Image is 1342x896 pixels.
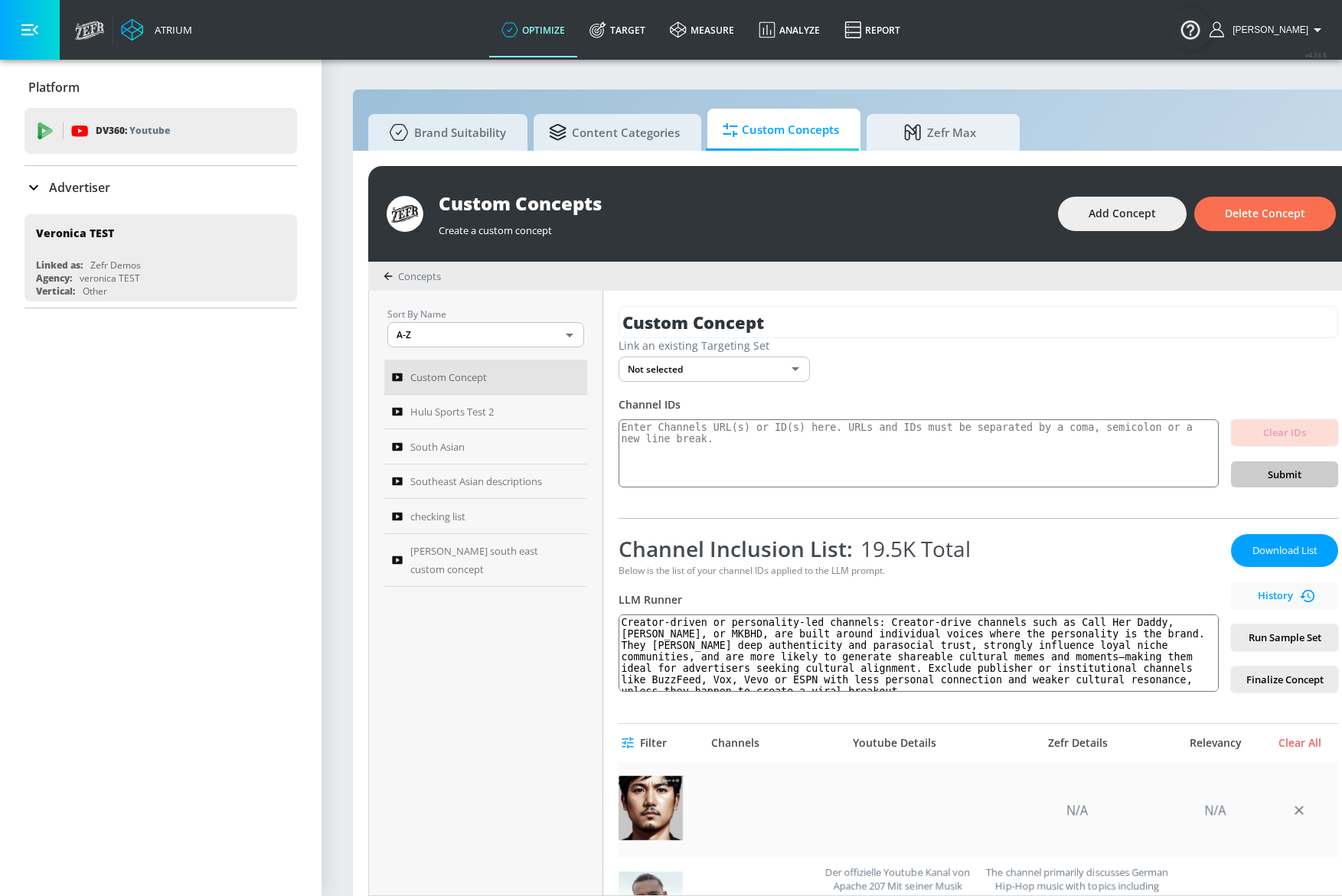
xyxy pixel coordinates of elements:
span: Add Concept [1089,204,1156,223]
div: Concepts [384,269,441,283]
div: Veronica TEST [36,226,114,240]
div: Zefr Demos [90,259,141,272]
button: Clear IDs [1231,419,1338,446]
a: optimize [489,2,577,57]
p: Advertiser [49,179,110,196]
div: Veronica TESTLinked as:Zefr DemosAgency:veronica TESTVertical:Other [24,214,297,301]
div: Clear All [1262,736,1338,750]
div: Channel IDs [619,397,1338,412]
button: Add Concept [1058,197,1187,231]
a: Target [577,2,658,57]
button: Finalize Concept [1231,666,1338,693]
div: Not selected [619,357,810,382]
span: Custom Concept [410,368,487,386]
span: Concepts [398,269,441,283]
div: Link an existing Targeting Set [619,338,1338,353]
span: Download List [1246,542,1323,559]
span: login as: charles.sun@zefr.com [1226,24,1308,35]
a: Analyze [746,2,832,57]
span: 19.5K Total [853,534,971,563]
span: Brand Suitability [384,114,506,151]
div: Create a custom concept [439,216,1043,237]
span: South Asian [410,438,465,456]
div: N/A [1177,770,1253,850]
div: Below is the list of your channel IDs applied to the LLM prompt. [619,564,1219,577]
button: Delete Concept [1194,197,1336,231]
div: Linked as: [36,259,83,272]
div: Channel Inclusion List: [619,534,1219,563]
button: History [1231,582,1338,609]
span: Clear IDs [1243,424,1326,441]
div: Channels [711,736,759,750]
div: Advertiser [24,166,297,209]
div: Other [83,285,107,298]
span: Southeast Asian descriptions [410,472,542,490]
div: N/A [986,770,1170,850]
span: Hulu Sports Test 2 [410,402,494,421]
span: Finalize Concept [1243,671,1326,689]
span: Custom Concepts [723,112,839,148]
span: Run Sample Set [1243,629,1326,647]
span: Content Categories [549,114,680,151]
div: DV360: Youtube [24,108,297,154]
span: v 4.33.5 [1305,51,1327,59]
a: Southeast Asian descriptions [384,464,587,500]
button: Run Sample Set [1231,624,1338,651]
div: Atrium [149,23,192,37]
a: Custom Concept [384,360,587,395]
button: Download List [1231,534,1338,567]
a: checking list [384,499,587,534]
p: Sort By Name [387,306,584,322]
a: Atrium [121,18,192,41]
div: LLM Runner [619,592,1219,607]
div: Youtube Details [810,736,978,750]
a: Report [832,2,913,57]
a: [PERSON_NAME] south east custom concept [384,534,587,587]
span: History [1237,587,1332,604]
a: Hulu Sports Test 2 [384,395,587,430]
div: Zefr Details [986,736,1170,750]
div: Relevancy [1177,736,1254,750]
div: veronica TEST [80,272,140,285]
textarea: Creator-driven or personality-led channels: Creator-drive channels such as Call Her Daddy, [PERSO... [619,614,1219,692]
p: DV360: [96,122,170,139]
div: Custom Concepts [439,191,1043,216]
p: Platform [28,79,80,96]
a: South Asian [384,429,587,464]
button: Open Resource Center [1169,8,1212,51]
button: [PERSON_NAME] [1210,21,1327,39]
button: Filter [619,729,673,758]
div: Agency: [36,272,72,285]
div: A-Z [387,322,584,347]
span: [PERSON_NAME] south east custom concept [410,542,559,578]
p: Youtube [129,122,170,138]
div: Vertical: [36,285,75,298]
span: checking list [410,507,465,526]
div: Platform [24,66,297,109]
img: UCcpM6fRxC66uRs9lYvqz7zg [619,776,683,840]
a: measure [658,2,746,57]
span: Zefr Max [882,114,998,151]
span: Filter [625,734,667,753]
span: Delete Concept [1225,204,1305,223]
